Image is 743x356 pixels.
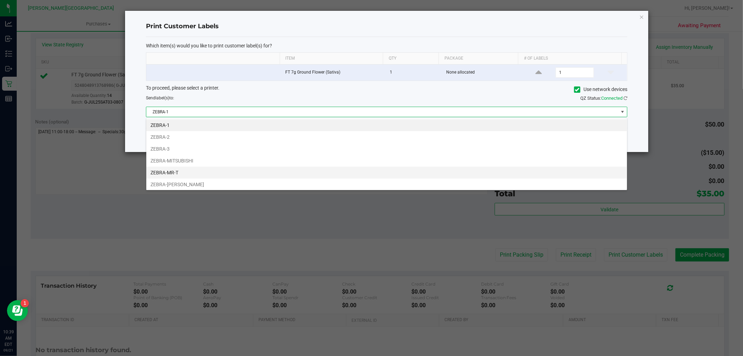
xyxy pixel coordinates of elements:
th: Package [439,53,518,65]
td: FT 7g Ground Flower (Sativa) [281,65,386,81]
h4: Print Customer Labels [146,22,627,31]
td: 1 [386,65,442,81]
span: Connected [601,96,622,101]
li: ZEBRA-2 [146,131,627,143]
th: Qty [383,53,439,65]
label: Use network devices [574,86,627,93]
th: Item [280,53,383,65]
iframe: Resource center [7,300,28,321]
span: Send to: [146,96,174,100]
span: ZEBRA-1 [146,107,618,117]
li: ZEBRA-1 [146,119,627,131]
td: None allocated [442,65,523,81]
th: # of labels [518,53,621,65]
span: label(s) [155,96,169,100]
div: To proceed, please select a printer. [141,84,633,95]
li: ZEBRA-[PERSON_NAME] [146,179,627,190]
li: ZEBRA-MITSUBISHI [146,155,627,167]
p: Which item(s) would you like to print customer label(s) for? [146,43,627,49]
iframe: Resource center unread badge [21,299,29,308]
span: QZ Status: [580,96,627,101]
li: ZEBRA-3 [146,143,627,155]
li: ZEBRA-MR-T [146,167,627,179]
